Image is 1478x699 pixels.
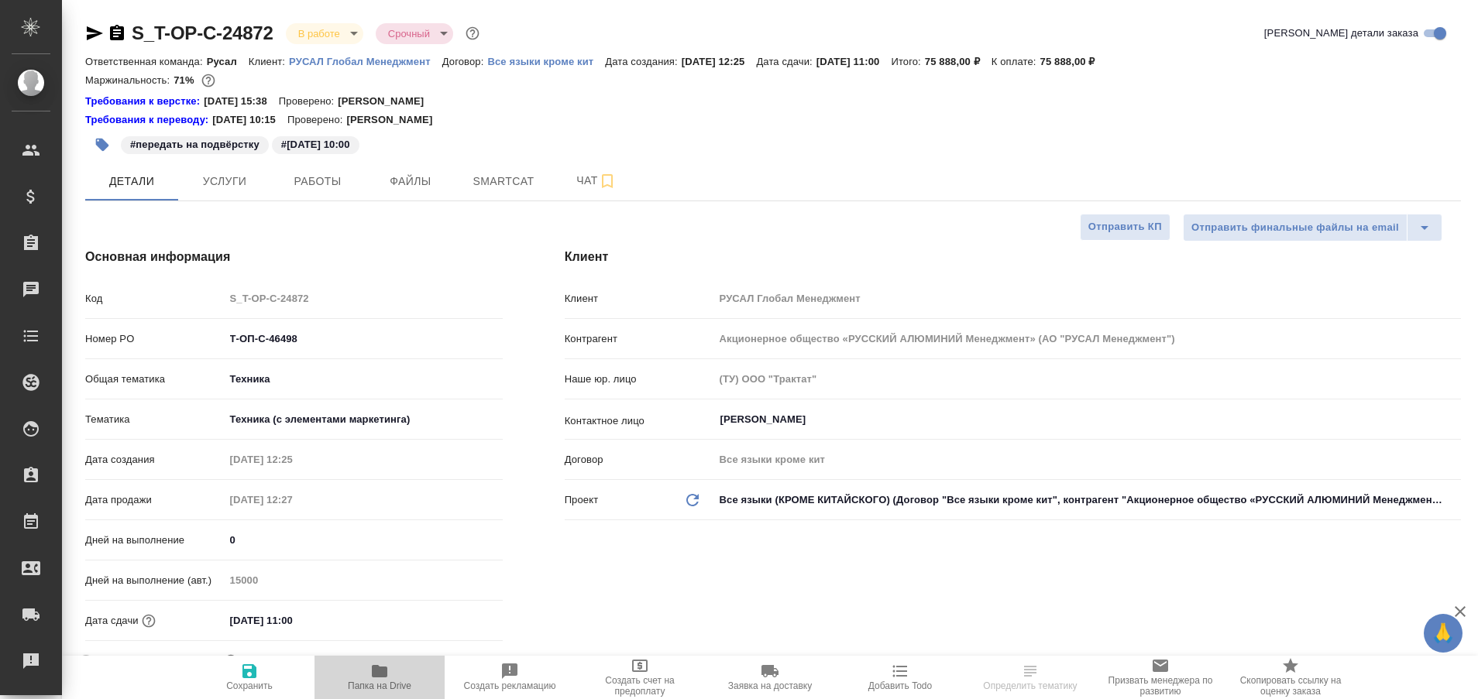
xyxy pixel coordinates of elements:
[225,529,503,551] input: ✎ Введи что-нибудь
[1040,56,1107,67] p: 75 888,00 ₽
[487,56,605,67] p: Все языки кроме кит
[225,569,503,591] input: Пустое поле
[565,372,714,387] p: Наше юр. лицо
[1225,656,1356,699] button: Скопировать ссылку на оценку заказа
[728,680,812,691] span: Заявка на доставку
[85,94,204,109] a: Требования к верстке:
[204,94,279,109] p: [DATE] 15:38
[1424,614,1463,653] button: 🙏
[565,331,714,347] p: Контрагент
[281,137,350,152] p: #[DATE] 10:00
[198,70,218,91] button: 18220.30 RUB;
[462,23,483,43] button: Доп статусы указывают на важность/срочность заказа
[225,406,503,433] div: Техника (с элементами маркетинга)
[1095,656,1225,699] button: Призвать менеджера по развитию
[445,656,575,699] button: Создать рекламацию
[466,172,541,191] span: Smartcat
[1080,214,1170,241] button: Отправить КП
[85,24,104,43] button: Скопировать ссылку для ЯМессенджера
[565,248,1461,266] h4: Клиент
[85,372,225,387] p: Общая тематика
[714,287,1461,310] input: Пустое поле
[376,23,453,44] div: В работе
[225,448,360,471] input: Пустое поле
[85,112,212,128] div: Нажми, чтобы открыть папку с инструкцией
[207,56,249,67] p: Русал
[187,172,262,191] span: Услуги
[705,656,835,699] button: Заявка на доставку
[1183,214,1442,242] div: split button
[85,452,225,468] p: Дата создания
[85,291,225,307] p: Код
[868,680,932,691] span: Добавить Todo
[108,24,126,43] button: Скопировать ссылку
[464,680,556,691] span: Создать рекламацию
[714,327,1461,350] input: Пустое поле
[565,413,714,429] p: Контактное лицо
[132,22,273,43] a: S_T-OP-C-24872
[565,492,599,508] p: Проект
[1264,26,1418,41] span: [PERSON_NAME] детали заказа
[85,492,225,508] p: Дата продажи
[1105,675,1216,697] span: Призвать менеджера по развитию
[1235,675,1346,697] span: Скопировать ссылку на оценку заказа
[714,487,1461,513] div: Все языки (КРОМЕ КИТАЙСКОГО) (Договор "Все языки кроме кит", контрагент "Акционерное общество «РУ...
[174,74,198,86] p: 71%
[225,609,360,632] input: ✎ Введи что-нибудь
[598,172,617,190] svg: Подписаться
[584,675,696,697] span: Создать счет на предоплату
[348,680,411,691] span: Папка на Drive
[225,488,360,511] input: Пустое поле
[714,368,1461,390] input: Пустое поле
[835,656,965,699] button: Добавить Todo
[85,94,204,109] div: Нажми, чтобы открыть папку с инструкцией
[575,656,705,699] button: Создать счет на предоплату
[221,651,241,671] button: Выбери, если сб и вс нужно считать рабочими днями для выполнения заказа.
[442,56,488,67] p: Договор:
[891,56,924,67] p: Итого:
[226,680,273,691] span: Сохранить
[85,412,225,427] p: Тематика
[983,680,1077,691] span: Определить тематику
[85,613,139,629] p: Дата сдачи
[565,452,714,468] p: Договор
[85,56,207,67] p: Ответственная команда:
[85,128,119,162] button: Добавить тэг
[289,56,442,67] p: РУСАЛ Глобал Менеджмент
[249,56,289,67] p: Клиент:
[270,137,361,150] span: 04.09.2025 10:00
[294,27,345,40] button: В работе
[184,656,315,699] button: Сохранить
[338,94,435,109] p: [PERSON_NAME]
[1452,418,1456,421] button: Open
[85,112,212,128] a: Требования к переводу:
[756,56,816,67] p: Дата сдачи:
[85,533,225,548] p: Дней на выполнение
[925,56,992,67] p: 75 888,00 ₽
[816,56,892,67] p: [DATE] 11:00
[1430,617,1456,649] span: 🙏
[280,172,355,191] span: Работы
[682,56,757,67] p: [DATE] 12:25
[315,656,445,699] button: Папка на Drive
[85,74,174,86] p: Маржинальность:
[225,287,503,310] input: Пустое поле
[1183,214,1408,242] button: Отправить финальные файлы на email
[108,653,209,669] span: Учитывать выходные
[287,112,347,128] p: Проверено:
[714,448,1461,471] input: Пустое поле
[1088,218,1162,236] span: Отправить КП
[373,172,448,191] span: Файлы
[383,27,435,40] button: Срочный
[225,327,503,350] input: ✎ Введи что-нибудь
[95,172,169,191] span: Детали
[130,137,260,152] p: #передать на подвёрстку
[289,54,442,67] a: РУСАЛ Глобал Менеджмент
[487,54,605,67] a: Все языки кроме кит
[85,331,225,347] p: Номер PO
[965,656,1095,699] button: Определить тематику
[992,56,1040,67] p: К оплате:
[1191,219,1399,237] span: Отправить финальные файлы на email
[286,23,363,44] div: В работе
[85,573,225,588] p: Дней на выполнение (авт.)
